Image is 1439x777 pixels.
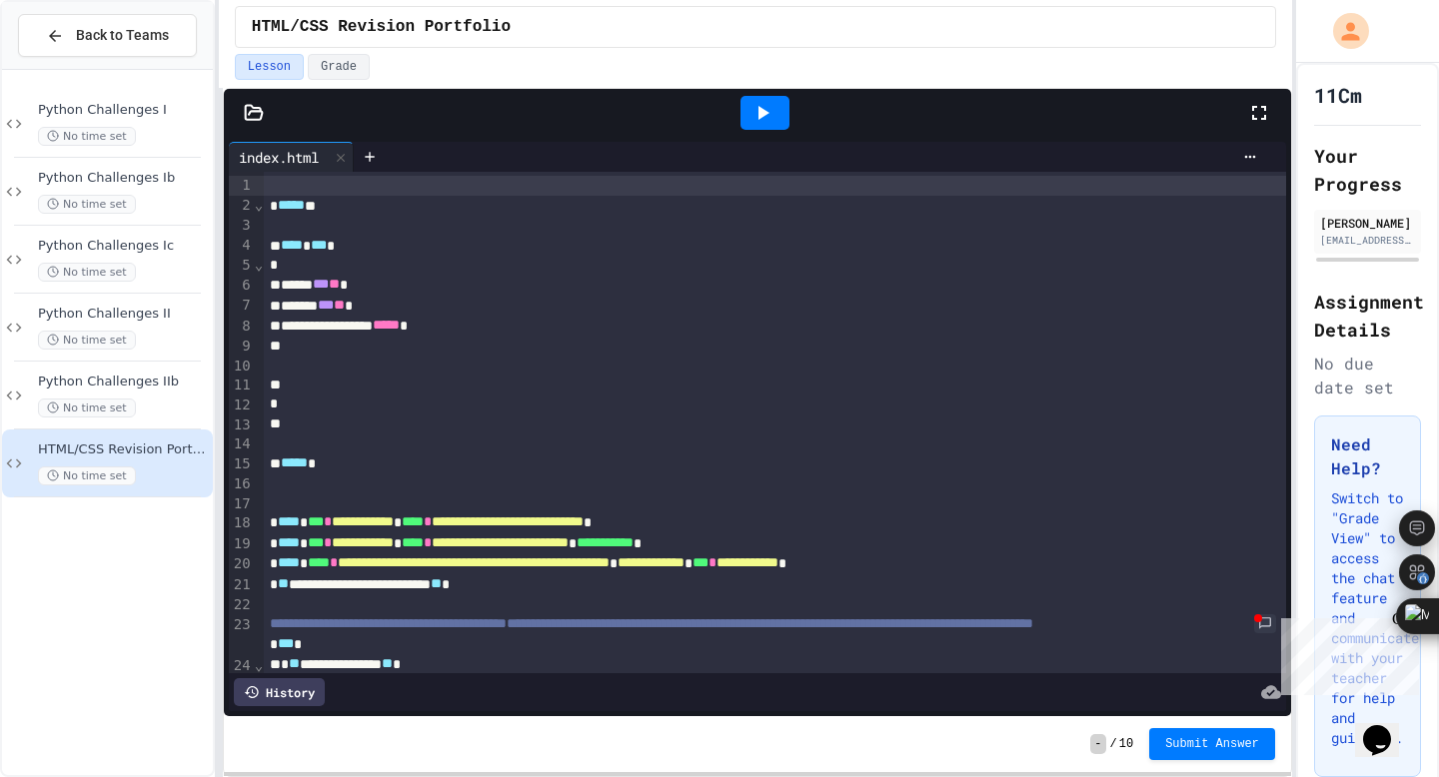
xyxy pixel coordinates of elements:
span: / [1110,736,1117,752]
div: index.html [229,147,329,168]
span: Python Challenges Ic [38,238,209,255]
span: Python Challenges IIb [38,374,209,390]
span: No time set [38,331,136,350]
div: [PERSON_NAME] [1320,214,1415,232]
span: No time set [38,127,136,146]
div: 16 [229,474,254,494]
div: [EMAIL_ADDRESS][DOMAIN_NAME] [1320,233,1415,248]
span: No time set [38,195,136,214]
div: No due date set [1314,352,1421,399]
div: 18 [229,513,254,533]
div: 6 [229,276,254,296]
h2: Assignment Details [1314,288,1421,344]
span: Submit Answer [1165,736,1259,752]
span: Fold line [254,257,264,273]
button: Submit Answer [1149,728,1275,760]
div: 17 [229,494,254,514]
div: 8 [229,317,254,337]
div: 2 [229,196,254,216]
h1: 11Cm [1314,81,1362,109]
div: index.html [229,142,354,172]
span: 10 [1119,736,1133,752]
span: HTML/CSS Revision Portfolio [252,15,511,39]
button: Back to Teams [18,14,197,57]
div: 13 [229,415,254,435]
h2: Your Progress [1314,142,1421,198]
span: Python Challenges Ib [38,170,209,187]
span: No time set [38,263,136,282]
div: 15 [229,454,254,474]
span: Fold line [254,197,264,213]
div: 12 [229,395,254,415]
div: 20 [229,554,254,574]
div: 23 [229,615,254,656]
iframe: chat widget [1355,697,1419,757]
h3: Need Help? [1331,432,1404,480]
span: HTML/CSS Revision Portfolio [38,441,209,458]
div: 21 [229,575,254,595]
span: No time set [38,398,136,417]
div: My Account [1312,8,1374,54]
div: 5 [229,256,254,276]
div: 4 [229,236,254,256]
div: 10 [229,357,254,377]
div: 24 [229,656,254,676]
iframe: chat widget [1273,610,1419,695]
div: 11 [229,376,254,395]
div: 22 [229,595,254,615]
span: Python Challenges I [38,102,209,119]
div: 9 [229,337,254,357]
div: Chat with us now!Close [8,8,138,127]
span: - [1090,734,1105,754]
div: 19 [229,534,254,554]
div: 1 [229,176,254,196]
button: Grade [308,54,370,80]
div: History [234,678,325,706]
div: 14 [229,434,254,454]
span: Back to Teams [76,25,169,46]
span: Fold line [254,657,264,673]
span: Python Challenges II [38,306,209,323]
p: Switch to "Grade View" to access the chat feature and communicate with your teacher for help and ... [1331,488,1404,748]
span: No time set [38,466,136,485]
button: Lesson [235,54,304,80]
div: 7 [229,296,254,316]
div: 3 [229,216,254,236]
